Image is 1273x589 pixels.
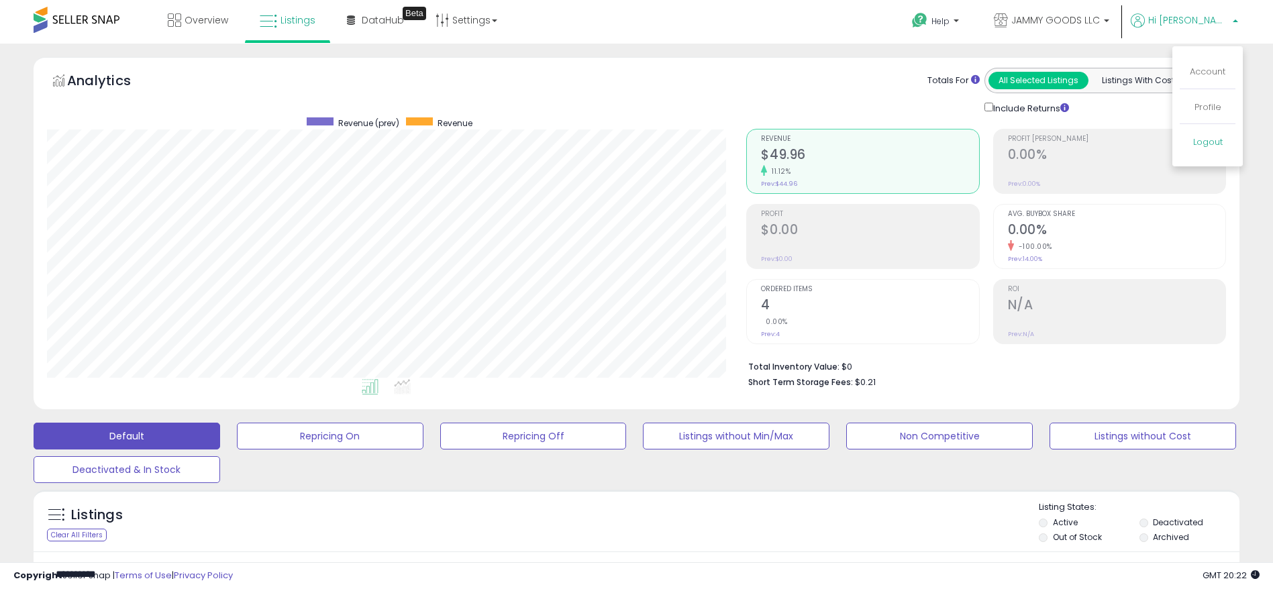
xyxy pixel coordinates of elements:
h5: Listings [71,506,123,525]
small: 0.00% [761,317,788,327]
a: Profile [1194,101,1221,113]
h2: N/A [1008,297,1225,315]
button: Default [34,423,220,449]
small: Prev: $0.00 [761,255,793,263]
b: Total Inventory Value: [748,361,839,372]
button: Listings With Cost [1088,72,1188,89]
span: Avg. Buybox Share [1008,211,1225,218]
span: $0.21 [855,376,876,388]
span: Revenue (prev) [338,117,399,129]
div: Clear All Filters [47,529,107,541]
span: Listings [281,13,315,27]
h2: $0.00 [761,222,978,240]
h2: 4 [761,297,978,315]
span: Revenue [438,117,472,129]
span: ROI [1008,286,1225,293]
a: Help [901,2,972,44]
small: Prev: N/A [1008,330,1034,338]
button: Deactivated & In Stock [34,456,220,483]
i: Get Help [911,12,928,29]
a: Hi [PERSON_NAME] [1131,13,1238,44]
small: 11.12% [767,166,791,176]
h2: 0.00% [1008,147,1225,165]
button: Repricing Off [440,423,627,449]
label: Active [1053,517,1078,528]
strong: Copyright [13,569,62,582]
h2: 0.00% [1008,222,1225,240]
h5: Analytics [67,71,157,93]
a: Account [1190,65,1225,78]
small: Prev: 4 [761,330,780,338]
span: Profit [761,211,978,218]
b: Short Term Storage Fees: [748,376,853,388]
span: Overview [185,13,228,27]
div: Include Returns [974,100,1085,115]
button: Listings without Min/Max [643,423,829,449]
span: Hi [PERSON_NAME] [1148,13,1229,27]
span: Revenue [761,136,978,143]
span: Help [931,15,950,27]
button: Repricing On [237,423,423,449]
button: All Selected Listings [988,72,1088,89]
label: Archived [1153,531,1189,543]
span: 2025-10-11 20:22 GMT [1203,569,1260,582]
a: Logout [1193,136,1223,148]
small: Prev: 0.00% [1008,180,1040,188]
div: seller snap | | [13,570,233,582]
button: Listings without Cost [1050,423,1236,449]
label: Deactivated [1153,517,1203,528]
span: Ordered Items [761,286,978,293]
p: Listing States: [1039,501,1239,514]
button: Non Competitive [846,423,1033,449]
span: DataHub [362,13,404,27]
span: JAMMY GOODS LLC [1011,13,1100,27]
div: Tooltip anchor [403,7,426,20]
li: $0 [748,358,1216,374]
small: Prev: $44.96 [761,180,797,188]
span: Profit [PERSON_NAME] [1008,136,1225,143]
div: Totals For [927,74,980,87]
h2: $49.96 [761,147,978,165]
label: Out of Stock [1053,531,1102,543]
small: -100.00% [1014,242,1052,252]
small: Prev: 14.00% [1008,255,1042,263]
